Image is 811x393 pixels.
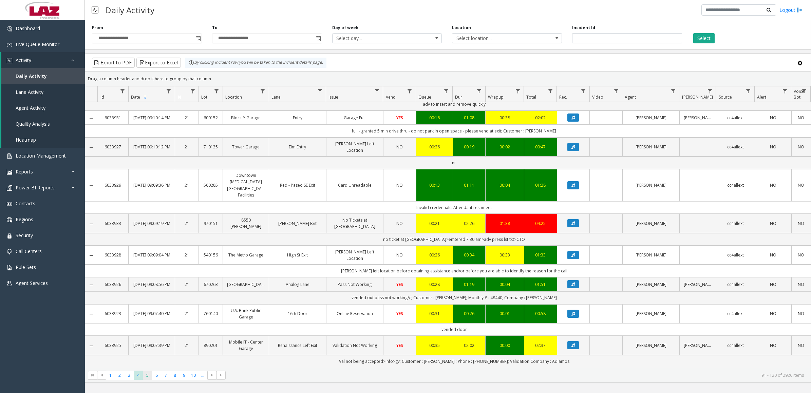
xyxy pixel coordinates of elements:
[101,144,124,150] a: 6033927
[388,342,412,349] a: YES
[759,115,787,121] a: NO
[396,343,403,348] span: YES
[420,252,449,258] div: 00:26
[143,371,152,380] span: Page 5
[170,371,180,380] span: Page 8
[97,323,811,336] td: vended door
[528,281,553,288] div: 01:51
[513,86,522,96] a: Wrapup Filter Menu
[225,94,242,100] span: Location
[97,291,811,304] td: vended out pass not working// ; Customer : [PERSON_NAME]; Monthly # : 48440; Company : [PERSON_NAME]
[420,144,449,150] a: 00:26
[92,58,135,68] button: Export to PDF
[528,220,553,227] a: 04:25
[152,371,161,380] span: Page 6
[207,371,216,380] span: Go to the next page
[203,310,219,317] a: 760140
[372,86,381,96] a: Issue Filter Menu
[592,94,603,100] span: Video
[490,310,520,317] div: 00:01
[85,311,97,317] a: Collapse Details
[227,281,265,288] a: [GEOGRAPHIC_DATA]
[115,371,124,380] span: Page 2
[627,144,675,150] a: [PERSON_NAME]
[16,248,42,254] span: Call Centers
[227,252,265,258] a: The Metro Garage
[457,144,482,150] a: 00:19
[85,73,811,85] div: Drag a column header and drop it here to group by that column
[331,141,379,153] a: [PERSON_NAME] Left Location
[133,182,170,188] a: [DATE] 09:09:36 PM
[559,94,567,100] span: Rec.
[331,281,379,288] a: Pass Not Working
[720,342,751,349] a: cc4allext
[227,172,265,198] a: Downtown [MEDICAL_DATA][GEOGRAPHIC_DATA] Facilities
[133,220,170,227] a: [DATE] 09:09:19 PM
[143,95,148,100] span: Sortable
[796,252,807,258] a: NO
[457,115,482,121] a: 01:08
[627,342,675,349] a: [PERSON_NAME]
[92,2,98,18] img: pageIcon
[779,6,803,14] a: Logout
[203,281,219,288] a: 670263
[85,183,97,188] a: Collapse Details
[442,86,451,96] a: Queue Filter Menu
[720,220,751,227] a: cc4allext
[528,182,553,188] a: 01:28
[179,342,195,349] a: 21
[101,182,124,188] a: 6033929
[179,144,195,150] a: 21
[627,310,675,317] a: [PERSON_NAME]
[179,182,195,188] a: 21
[97,371,106,380] span: Go to the previous page
[203,220,219,227] a: 970151
[720,115,751,121] a: cc4allext
[796,220,807,227] a: NO
[227,307,265,320] a: U.S. Bank Public Garage
[579,86,588,96] a: Rec. Filter Menu
[273,115,322,121] a: Entry
[7,201,12,207] img: 'icon'
[490,342,520,349] a: 00:00
[684,115,712,121] a: [PERSON_NAME]
[125,371,134,380] span: Page 3
[457,252,482,258] a: 00:34
[720,310,751,317] a: cc4allext
[780,86,790,96] a: Alert Filter Menu
[16,264,36,270] span: Rule Sets
[101,281,124,288] a: 6033926
[203,144,219,150] a: 710135
[452,25,471,31] label: Location
[759,144,787,150] a: NO
[475,86,484,96] a: Dur Filter Menu
[490,252,520,258] a: 00:33
[7,153,12,159] img: 'icon'
[611,86,621,96] a: Video Filter Menu
[452,34,540,43] span: Select location...
[136,58,181,68] button: Export to Excel
[490,281,520,288] a: 00:04
[203,342,219,349] a: 890201
[488,94,504,100] span: Wrapup
[16,184,55,191] span: Power BI Reports
[396,182,403,188] span: NO
[188,86,197,96] a: H Filter Menu
[203,182,219,188] a: 560285
[490,220,520,227] a: 01:38
[134,371,143,380] span: Page 4
[203,115,219,121] a: 600152
[185,58,326,68] div: By clicking Incident row you will be taken to the incident details page.
[212,86,221,96] a: Lot Filter Menu
[572,25,595,31] label: Incident Id
[528,115,553,121] div: 02:02
[227,339,265,352] a: Mobile IT - Center Garage
[273,342,322,349] a: Renaissance Left Exit
[16,89,43,95] span: Lane Activity
[627,252,675,258] a: [PERSON_NAME]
